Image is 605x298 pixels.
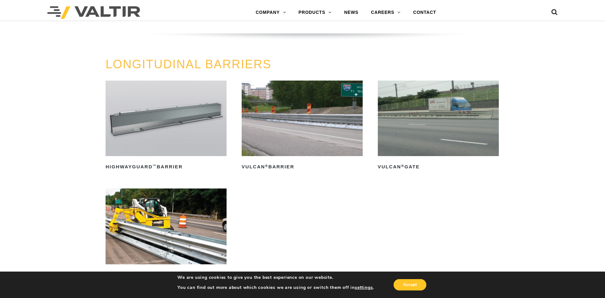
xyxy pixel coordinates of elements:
h2: Vulcan Gate [378,162,499,172]
h2: Vulcan Moveable Barrier [106,270,227,280]
a: CONTACT [407,6,442,19]
h2: Vulcan Barrier [242,162,363,172]
a: COMPANY [249,6,292,19]
a: NEWS [338,6,365,19]
a: HighwayGuard™Barrier [106,81,227,172]
img: Valtir [47,6,140,19]
a: PRODUCTS [292,6,338,19]
a: CAREERS [365,6,407,19]
button: Accept [394,279,426,290]
sup: ™ [153,164,157,168]
a: Vulcan®Gate [378,81,499,172]
a: Vulcan®Barrier [242,81,363,172]
h2: HighwayGuard Barrier [106,162,227,172]
sup: ® [401,164,404,168]
sup: ® [265,164,268,168]
a: Vulcan®Moveable Barrier [106,188,227,280]
button: settings [355,285,373,290]
p: You can find out more about which cookies we are using or switch them off in . [177,285,374,290]
p: We are using cookies to give you the best experience on our website. [177,275,374,280]
a: LONGITUDINAL BARRIERS [106,58,271,71]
